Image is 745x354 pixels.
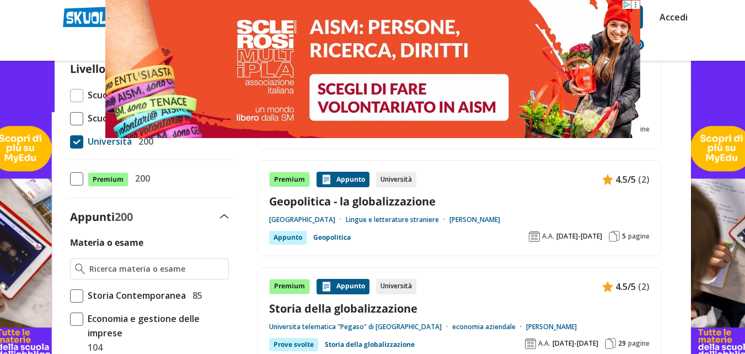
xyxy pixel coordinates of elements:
[538,339,550,348] span: A.A.
[269,301,650,316] a: Storia della globalizzazione
[70,236,143,249] label: Materia o esame
[346,215,449,224] a: Lingue e letterature straniere
[269,338,318,351] div: Prove svolte
[317,279,369,294] div: Appunto
[269,231,307,244] div: Appunto
[75,263,85,274] img: Ricerca materia o esame
[269,323,452,331] a: Universita telematica "Pegaso" di [GEOGRAPHIC_DATA]
[220,214,229,219] img: Apri e chiudi sezione
[321,281,332,292] img: Appunti contenuto
[317,172,369,187] div: Appunto
[269,279,310,294] div: Premium
[376,279,416,294] div: Università
[321,174,332,185] img: Appunti contenuto
[602,281,613,292] img: Appunti contenuto
[131,171,150,186] span: 200
[618,339,626,348] span: 29
[83,288,186,303] span: Storia Contemporanea
[70,61,105,76] label: Livello
[88,172,128,187] span: Premium
[269,215,346,224] a: [GEOGRAPHIC_DATA]
[556,232,602,241] span: [DATE]-[DATE]
[449,215,500,224] a: [PERSON_NAME]
[605,338,616,349] img: Pagine
[615,279,636,294] span: 4.5/5
[115,209,133,224] span: 200
[638,172,650,187] span: (2)
[83,134,132,149] span: Università
[525,338,536,349] img: Anno accademico
[134,134,153,149] span: 200
[70,209,133,224] label: Appunti
[628,339,650,348] span: pagine
[628,232,650,241] span: pagine
[452,323,526,331] a: economia aziendale
[83,111,160,125] span: Scuola Superiore
[188,288,202,303] span: 85
[622,232,626,241] span: 5
[553,339,598,348] span: [DATE]-[DATE]
[529,231,540,242] img: Anno accademico
[325,338,415,351] a: Storia della globalizzazione
[609,231,620,242] img: Pagine
[269,194,650,209] a: Geopolitica - la globalizzazione
[83,311,229,340] span: Economia e gestione delle imprese
[376,172,416,187] div: Università
[602,174,613,185] img: Appunti contenuto
[542,232,554,241] span: A.A.
[313,231,351,244] a: Geopolitica
[615,172,636,187] span: 4.5/5
[269,172,310,187] div: Premium
[89,263,223,274] input: Ricerca materia o esame
[83,88,143,102] span: Scuola Media
[660,6,683,29] a: Accedi
[526,323,577,331] a: [PERSON_NAME]
[638,279,650,294] span: (2)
